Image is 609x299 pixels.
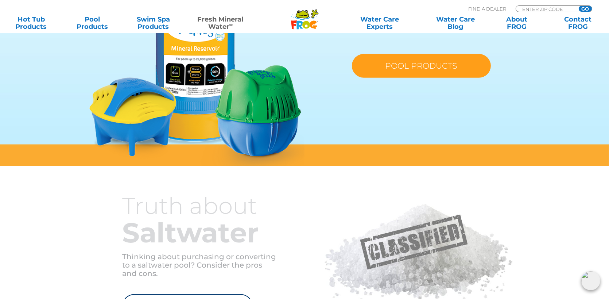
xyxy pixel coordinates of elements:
[579,6,592,12] input: GO
[129,16,177,30] a: Swim SpaProducts
[122,193,277,218] h3: Truth about
[7,16,55,30] a: Hot TubProducts
[554,16,602,30] a: ContactFROG
[432,16,479,30] a: Water CareBlog
[191,16,250,30] a: Fresh MineralWater∞
[581,271,600,290] img: openIcon
[468,5,506,12] p: Find A Dealer
[229,22,233,27] sup: ∞
[493,16,540,30] a: AboutFROG
[69,16,116,30] a: PoolProducts
[352,54,491,78] a: POOL PRODUCTS
[341,16,418,30] a: Water CareExperts
[122,253,277,278] p: Thinking about purchasing or converting to a saltwater pool? Consider the pros and cons.
[521,6,571,12] input: Zip Code Form
[122,218,277,247] h2: Saltwater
